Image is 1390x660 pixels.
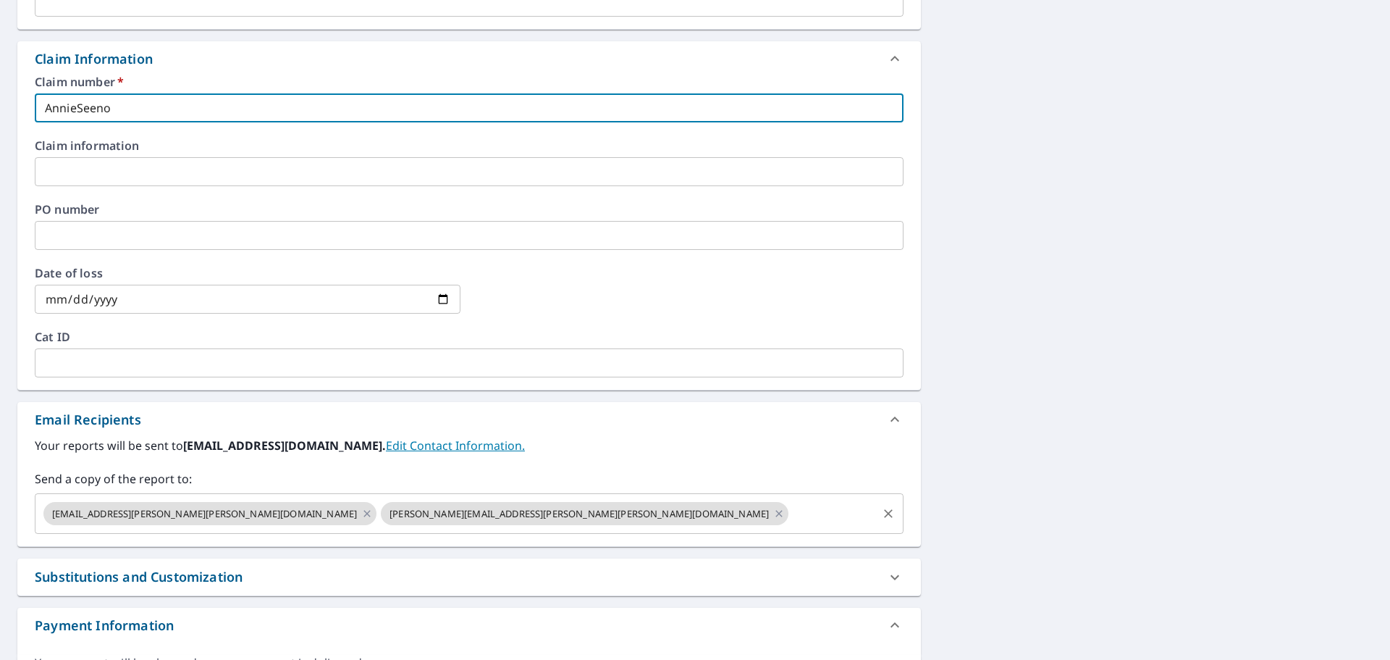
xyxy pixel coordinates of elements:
[386,438,525,454] a: EditContactInfo
[43,507,366,521] span: [EMAIL_ADDRESS][PERSON_NAME][PERSON_NAME][DOMAIN_NAME]
[878,504,898,524] button: Clear
[35,49,153,69] div: Claim Information
[35,437,903,454] label: Your reports will be sent to
[183,438,386,454] b: [EMAIL_ADDRESS][DOMAIN_NAME].
[35,76,903,88] label: Claim number
[381,507,778,521] span: [PERSON_NAME][EMAIL_ADDRESS][PERSON_NAME][PERSON_NAME][DOMAIN_NAME]
[17,608,921,643] div: Payment Information
[35,331,903,343] label: Cat ID
[35,410,141,430] div: Email Recipients
[35,267,460,279] label: Date of loss
[43,502,376,525] div: [EMAIL_ADDRESS][PERSON_NAME][PERSON_NAME][DOMAIN_NAME]
[381,502,788,525] div: [PERSON_NAME][EMAIL_ADDRESS][PERSON_NAME][PERSON_NAME][DOMAIN_NAME]
[17,41,921,76] div: Claim Information
[17,559,921,596] div: Substitutions and Customization
[35,204,903,215] label: PO number
[35,470,903,488] label: Send a copy of the report to:
[35,140,903,151] label: Claim information
[17,402,921,437] div: Email Recipients
[35,567,243,587] div: Substitutions and Customization
[35,616,174,635] div: Payment Information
